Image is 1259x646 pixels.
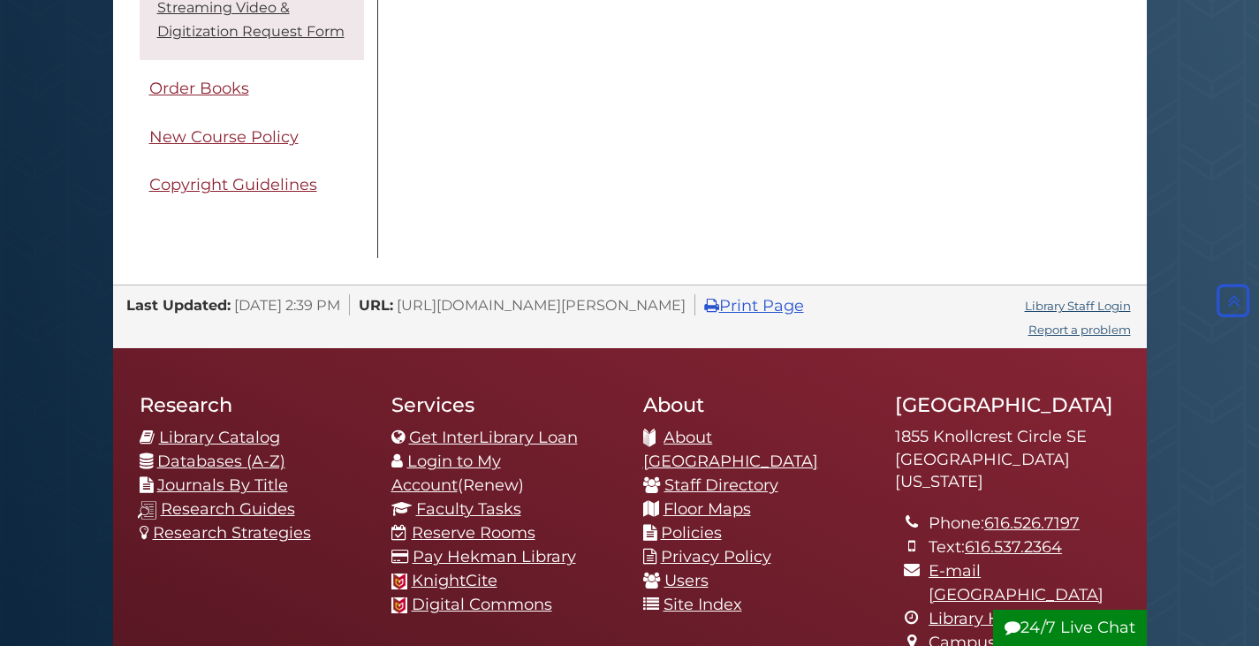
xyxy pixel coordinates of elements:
span: Copyright Guidelines [149,175,317,194]
h2: [GEOGRAPHIC_DATA] [895,392,1120,417]
a: Login to My Account [391,452,501,495]
span: [DATE] 2:39 PM [234,296,340,314]
span: Last Updated: [126,296,231,314]
span: New Course Policy [149,127,299,147]
a: Research Guides [161,499,295,519]
a: Copyright Guidelines [140,165,364,205]
a: Privacy Policy [661,547,771,566]
a: E-mail [GEOGRAPHIC_DATA] [929,561,1104,604]
button: 24/7 Live Chat [993,610,1147,646]
a: Reserve Rooms [412,523,535,543]
a: Report a problem [1028,323,1131,337]
a: KnightCite [412,571,497,590]
h2: Services [391,392,617,417]
address: 1855 Knollcrest Circle SE [GEOGRAPHIC_DATA][US_STATE] [895,426,1120,494]
h2: Research [140,392,365,417]
a: Pay Hekman Library [413,547,576,566]
span: URL: [359,296,393,314]
a: Users [664,571,709,590]
a: About [GEOGRAPHIC_DATA] [643,428,818,471]
h2: About [643,392,868,417]
a: 616.526.7197 [984,513,1080,533]
i: Print Page [704,298,719,314]
a: Library Catalog [159,428,280,447]
a: Site Index [664,595,742,614]
li: (Renew) [391,450,617,498]
span: Order Books [149,79,249,98]
a: Research Strategies [153,523,311,543]
span: [URL][DOMAIN_NAME][PERSON_NAME] [397,296,686,314]
a: Faculty Tasks [416,499,521,519]
a: Policies [661,523,722,543]
a: Get InterLibrary Loan [409,428,578,447]
img: research-guides-icon-white_37x37.png [138,501,156,520]
a: Databases (A-Z) [157,452,285,471]
img: Calvin favicon logo [391,574,407,589]
a: Staff Directory [664,475,778,495]
a: Back to Top [1212,291,1255,310]
a: 616.537.2364 [965,537,1062,557]
a: Order Books [140,69,364,109]
a: New Course Policy [140,118,364,157]
li: Phone: [929,512,1119,536]
li: Text: [929,536,1119,559]
a: Journals By Title [157,475,288,495]
a: Library Hours [929,609,1035,628]
a: Print Page [704,296,804,315]
a: Library Staff Login [1025,299,1131,313]
a: Digital Commons [412,595,552,614]
img: Calvin favicon logo [391,597,407,613]
a: Floor Maps [664,499,751,519]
